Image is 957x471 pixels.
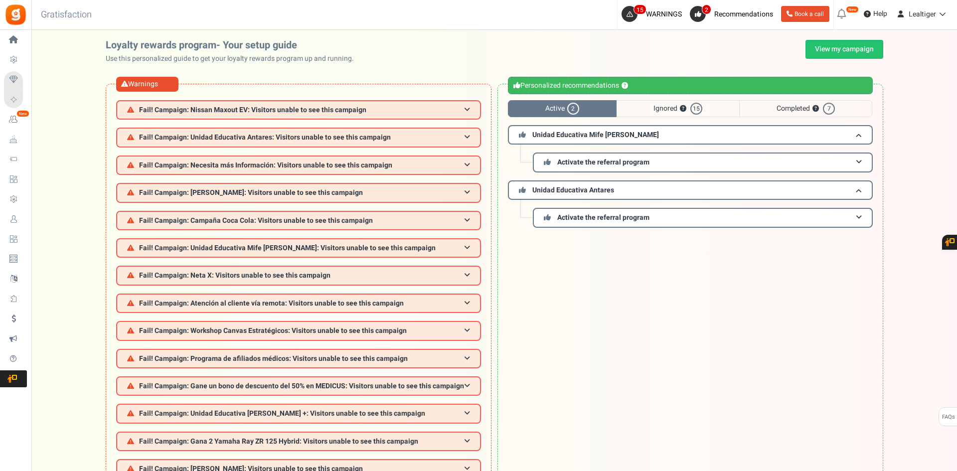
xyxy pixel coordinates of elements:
[690,6,777,22] a: 2 Recommendations
[139,244,436,252] span: Fail! Campaign: Unidad Educativa Mife [PERSON_NAME]: Visitors unable to see this campaign
[781,6,829,22] a: Book a call
[139,272,330,279] span: Fail! Campaign: Neta X: Visitors unable to see this campaign
[139,410,425,417] span: Fail! Campaign: Unidad Educativa [PERSON_NAME] +: Visitors unable to see this campaign
[139,189,363,196] span: Fail! Campaign: [PERSON_NAME]: Visitors unable to see this campaign
[805,40,883,59] a: View my campaign
[557,157,649,167] span: Activate the referral program
[139,161,392,169] span: Fail! Campaign: Necesita más Información: Visitors unable to see this campaign
[532,185,614,195] span: Unidad Educativa Antares
[4,111,27,128] a: New
[106,54,362,64] p: Use this personalized guide to get your loyalty rewards program up and running.
[646,9,682,19] span: WARNINGS
[622,83,628,89] button: ?
[139,355,408,362] span: Fail! Campaign: Programa de afiliados médicos: Visitors unable to see this campaign
[139,134,391,141] span: Fail! Campaign: Unidad Educativa Antares: Visitors unable to see this campaign
[16,110,29,117] em: New
[4,3,27,26] img: Gratisfaction
[30,5,103,25] h3: Gratisfaction
[812,106,819,112] button: ?
[702,4,711,14] span: 2
[508,100,617,117] span: Active
[680,106,686,112] button: ?
[139,382,464,390] span: Fail! Campaign: Gane un bono de descuento del 50% en MEDICUS: Visitors unable to see this campaign
[622,6,686,22] a: 15 WARNINGS
[871,9,887,19] span: Help
[942,408,955,427] span: FAQs
[739,100,872,117] span: Completed
[139,217,373,224] span: Fail! Campaign: Campaña Coca Cola: Visitors unable to see this campaign
[690,103,702,115] span: 15
[823,103,835,115] span: 7
[860,6,891,22] a: Help
[846,6,859,13] em: New
[139,438,418,445] span: Fail! Campaign: Gana 2 Yamaha Ray ZR 125 Hybrid: Visitors unable to see this campaign
[508,77,873,94] div: Personalized recommendations
[714,9,773,19] span: Recommendations
[532,130,659,140] span: Unidad Educativa Mife [PERSON_NAME]
[106,40,362,51] h2: Loyalty rewards program- Your setup guide
[567,103,579,115] span: 2
[617,100,739,117] span: Ignored
[909,9,936,19] span: Lealtiger
[116,77,178,92] div: Warnings
[139,300,404,307] span: Fail! Campaign: Atención al cliente vía remota: Visitors unable to see this campaign
[634,4,646,14] span: 15
[139,106,366,114] span: Fail! Campaign: Nissan Maxout EV: Visitors unable to see this campaign
[557,212,649,223] span: Activate the referral program
[139,327,407,334] span: Fail! Campaign: Workshop Canvas Estratégicos: Visitors unable to see this campaign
